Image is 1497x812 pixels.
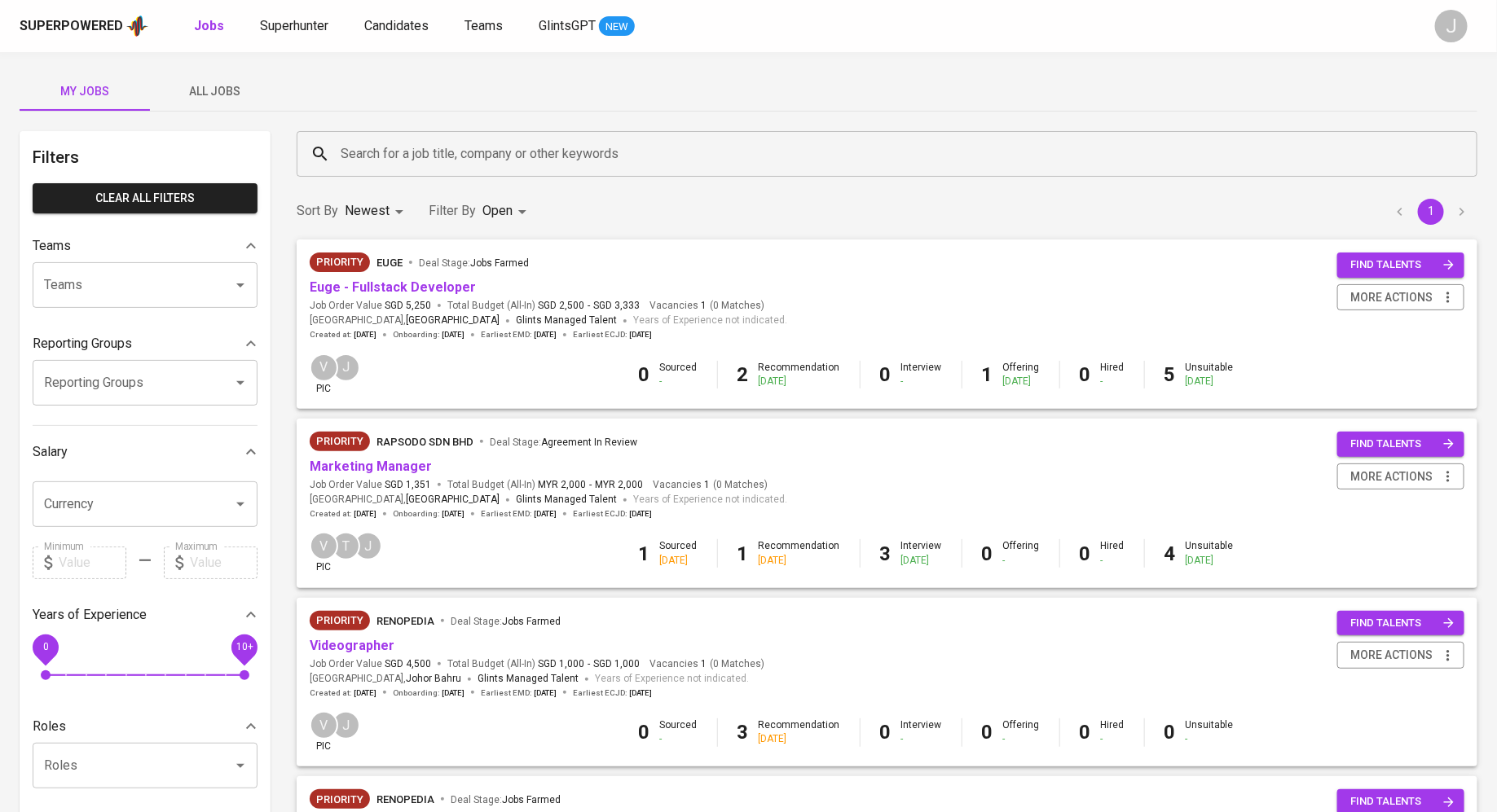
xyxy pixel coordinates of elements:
[660,554,698,568] div: [DATE]
[660,732,698,746] div: -
[447,657,640,671] span: Total Budget (All-In)
[229,754,252,777] button: Open
[376,793,434,805] span: renopedia
[1418,199,1444,225] button: page 1
[539,16,635,37] a: GlintsGPT NEW
[33,327,258,360] div: Reporting Groups
[310,792,370,808] span: Priority
[1003,539,1040,567] div: Offering
[33,717,66,736] p: Roles
[1101,718,1125,746] div: Hired
[364,18,429,33] span: Candidates
[442,329,465,340] span: [DATE]
[660,375,698,388] div: -
[1080,721,1091,744] b: 0
[534,508,557,520] span: [DATE]
[310,252,370,272] div: New Job received from Demand Team
[759,539,840,567] div: Recommendation
[759,718,840,746] div: Recommendation
[310,433,370,450] span: Priority
[901,554,942,568] div: [DATE]
[393,508,465,520] span: Onboarding :
[310,492,500,508] span: [GEOGRAPHIC_DATA] ,
[698,299,707,313] span: 1
[639,363,650,386] b: 0
[593,657,640,671] span: SGD 1,000
[229,371,252,394] button: Open
[901,361,942,388] div: Interview
[698,657,707,671] span: 1
[310,612,370,629] span: Priority
[1350,287,1433,308] span: more actions
[126,14,148,38] img: app logo
[595,478,643,492] span: MYR 2,000
[1186,718,1234,746] div: Unsuitable
[982,542,993,565] b: 0
[310,789,370,809] div: New Job received from Demand Team
[1350,792,1455,811] span: find talents
[59,546,126,579] input: Value
[429,201,476,221] p: Filter By
[310,329,376,340] span: Created at :
[901,375,942,388] div: -
[538,299,584,313] span: SGD 2,500
[1101,375,1125,388] div: -
[481,687,557,699] span: Earliest EMD :
[1101,554,1125,568] div: -
[406,492,500,508] span: [GEOGRAPHIC_DATA]
[1101,539,1125,567] div: Hired
[516,494,617,505] span: Glints Managed Talent
[310,459,432,474] a: Marketing Manager
[1435,10,1468,42] div: J
[260,16,332,37] a: Superhunter
[1350,435,1455,454] span: find talents
[194,16,227,37] a: Jobs
[478,673,579,684] span: Glints Managed Talent
[442,687,465,699] span: [DATE]
[364,16,432,37] a: Candidates
[660,539,698,567] div: Sourced
[541,437,637,448] span: Agreement In Review
[310,353,338,396] div: pic
[160,81,271,102] span: All Jobs
[901,732,942,746] div: -
[310,532,338,574] div: pic
[1337,284,1464,311] button: more actions
[354,508,376,520] span: [DATE]
[639,721,650,744] b: 0
[393,687,465,699] span: Onboarding :
[639,542,650,565] b: 1
[653,478,768,492] span: Vacancies ( 0 Matches )
[737,542,749,565] b: 1
[385,299,431,313] span: SGD 5,250
[406,671,461,687] span: Johor Bahru
[260,18,328,33] span: Superhunter
[1003,718,1040,746] div: Offering
[737,363,749,386] b: 2
[33,436,258,468] div: Salary
[901,539,942,567] div: Interview
[737,721,749,744] b: 3
[376,436,473,448] span: Rapsodo Sdn Bhd
[442,508,465,520] span: [DATE]
[1080,542,1091,565] b: 0
[229,493,252,516] button: Open
[1337,252,1464,278] button: find talents
[46,188,244,208] span: Clear All filters
[345,201,390,221] p: Newest
[534,329,557,340] span: [DATE]
[538,478,586,492] span: MYR 2,000
[194,18,224,33] b: Jobs
[20,17,123,36] div: Superpowered
[419,257,529,269] span: Deal Stage :
[1186,554,1234,568] div: [DATE]
[33,236,71,256] p: Teams
[33,710,258,743] div: Roles
[1350,614,1455,633] span: find talents
[1337,611,1464,636] button: find talents
[385,478,431,492] span: SGD 1,351
[1385,199,1477,225] nav: pagination navigation
[649,299,764,313] span: Vacancies ( 0 Matches )
[759,361,840,388] div: Recommendation
[629,508,652,520] span: [DATE]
